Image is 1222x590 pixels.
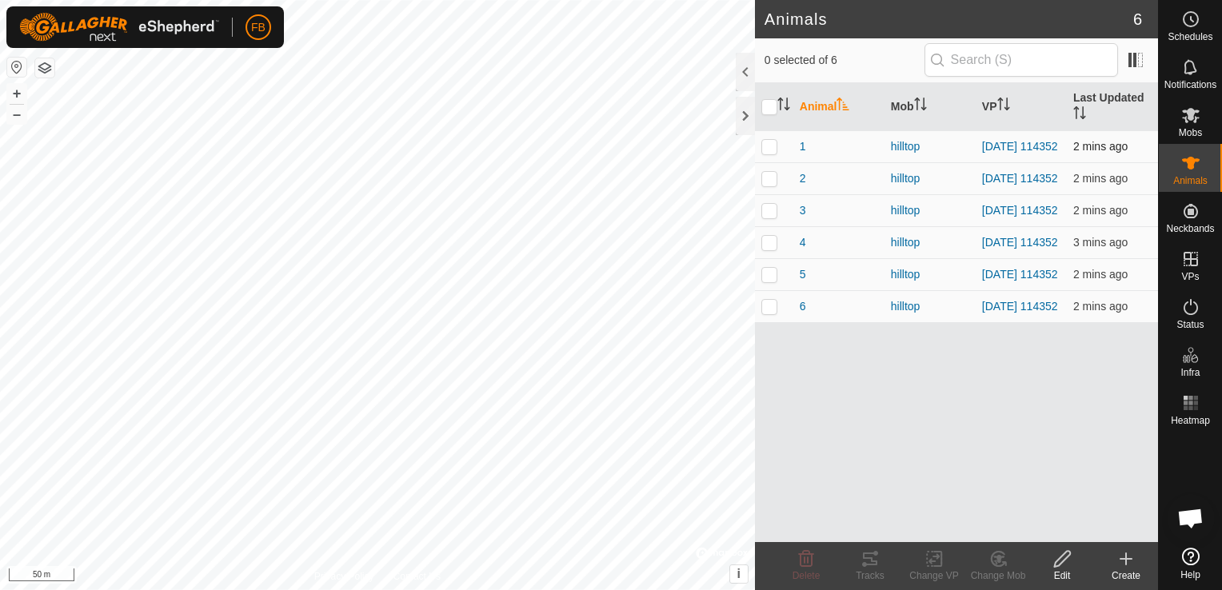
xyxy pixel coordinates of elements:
[800,266,806,283] span: 5
[982,268,1058,281] a: [DATE] 114352
[1073,300,1128,313] span: 6 Oct 2025, 12:31 pm
[7,105,26,124] button: –
[251,19,266,36] span: FB
[1164,80,1216,90] span: Notifications
[1073,204,1128,217] span: 6 Oct 2025, 12:31 pm
[1133,7,1142,31] span: 6
[793,83,885,131] th: Animal
[997,100,1010,113] p-sorticon: Activate to sort
[777,100,790,113] p-sorticon: Activate to sort
[1067,83,1158,131] th: Last Updated
[837,100,849,113] p-sorticon: Activate to sort
[914,100,927,113] p-sorticon: Activate to sort
[765,10,1133,29] h2: Animals
[800,170,806,187] span: 2
[891,298,969,315] div: hilltop
[730,565,748,583] button: i
[1073,109,1086,122] p-sorticon: Activate to sort
[1179,128,1202,138] span: Mobs
[1176,320,1204,329] span: Status
[891,266,969,283] div: hilltop
[982,300,1058,313] a: [DATE] 114352
[800,298,806,315] span: 6
[891,138,969,155] div: hilltop
[838,568,902,583] div: Tracks
[800,138,806,155] span: 1
[1073,172,1128,185] span: 6 Oct 2025, 12:31 pm
[1030,568,1094,583] div: Edit
[982,172,1058,185] a: [DATE] 114352
[7,58,26,77] button: Reset Map
[982,140,1058,153] a: [DATE] 114352
[1073,140,1128,153] span: 6 Oct 2025, 12:31 pm
[1181,272,1199,281] span: VPs
[902,568,966,583] div: Change VP
[885,83,976,131] th: Mob
[1159,541,1222,586] a: Help
[891,170,969,187] div: hilltop
[1180,570,1200,580] span: Help
[35,58,54,78] button: Map Layers
[1171,416,1210,425] span: Heatmap
[1073,236,1128,249] span: 6 Oct 2025, 12:31 pm
[1180,368,1200,377] span: Infra
[1173,176,1208,185] span: Animals
[765,52,924,69] span: 0 selected of 6
[7,84,26,103] button: +
[891,234,969,251] div: hilltop
[314,569,374,584] a: Privacy Policy
[793,570,821,581] span: Delete
[800,234,806,251] span: 4
[393,569,441,584] a: Contact Us
[966,568,1030,583] div: Change Mob
[737,567,741,580] span: i
[1073,268,1128,281] span: 6 Oct 2025, 12:31 pm
[1168,32,1212,42] span: Schedules
[800,202,806,219] span: 3
[924,43,1118,77] input: Search (S)
[891,202,969,219] div: hilltop
[1094,568,1158,583] div: Create
[976,83,1067,131] th: VP
[19,13,219,42] img: Gallagher Logo
[982,236,1058,249] a: [DATE] 114352
[982,204,1058,217] a: [DATE] 114352
[1166,224,1214,233] span: Neckbands
[1167,494,1215,542] div: Open chat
